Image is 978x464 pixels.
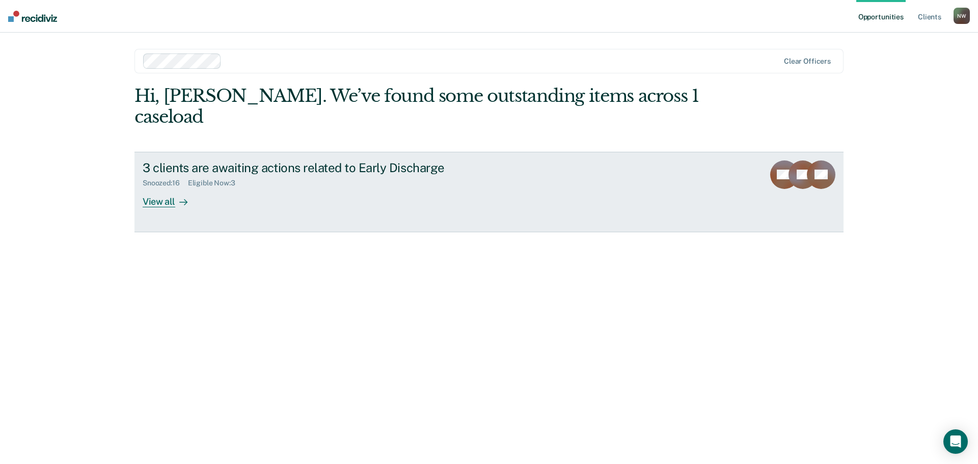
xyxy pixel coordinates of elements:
div: View all [143,187,200,207]
div: N W [954,8,970,24]
button: NW [954,8,970,24]
div: 3 clients are awaiting actions related to Early Discharge [143,160,500,175]
div: Eligible Now : 3 [188,179,243,187]
a: 3 clients are awaiting actions related to Early DischargeSnoozed:16Eligible Now:3View all [134,152,844,232]
div: Open Intercom Messenger [943,429,968,454]
img: Recidiviz [8,11,57,22]
div: Clear officers [784,57,831,66]
div: Snoozed : 16 [143,179,188,187]
div: Hi, [PERSON_NAME]. We’ve found some outstanding items across 1 caseload [134,86,702,127]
